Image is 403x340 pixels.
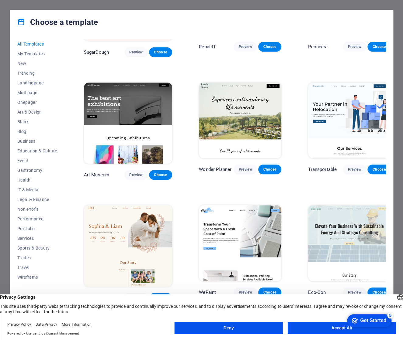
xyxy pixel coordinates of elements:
[17,117,57,127] button: Blank
[17,146,57,156] button: Education & Culture
[308,289,326,295] p: Eco-Con
[17,49,57,59] button: My Templates
[129,50,143,55] span: Preview
[348,167,361,172] span: Preview
[258,165,281,174] button: Choose
[367,287,391,297] button: Choose
[372,167,386,172] span: Choose
[17,187,57,192] span: IT & Media
[154,172,167,177] span: Choose
[129,172,143,177] span: Preview
[348,290,361,295] span: Preview
[17,88,57,97] button: Multipager
[17,216,57,221] span: Performance
[17,255,57,260] span: Trades
[17,119,57,124] span: Blank
[17,107,57,117] button: Art & Design
[308,44,328,50] p: Peoneera
[343,287,366,297] button: Preview
[17,275,57,280] span: Wireframe
[17,59,57,68] button: New
[17,51,57,56] span: My Templates
[124,293,148,303] button: Preview
[18,7,44,12] div: Get Started
[17,129,57,134] span: Blog
[17,158,57,163] span: Event
[149,170,172,180] button: Choose
[17,127,57,136] button: Blog
[17,42,57,46] span: All Templates
[17,195,57,204] button: Legal & Finance
[17,100,57,105] span: Onepager
[17,156,57,165] button: Event
[263,167,276,172] span: Choose
[84,172,109,178] p: Art Museum
[263,44,276,49] span: Choose
[17,226,57,231] span: Portfolio
[17,272,57,282] button: Wireframe
[234,165,257,174] button: Preview
[367,42,391,52] button: Choose
[308,83,391,158] img: Transportable
[199,44,216,50] p: RepairIT
[17,71,57,76] span: Trending
[17,207,57,212] span: Non-Profit
[45,1,51,7] div: 5
[17,148,57,153] span: Education & Culture
[367,165,391,174] button: Choose
[17,90,57,95] span: Multipager
[199,289,216,295] p: WePaint
[17,204,57,214] button: Non-Profit
[17,243,57,253] button: Sports & Beauty
[17,110,57,114] span: Art & Design
[258,42,281,52] button: Choose
[234,42,257,52] button: Preview
[5,3,49,16] div: Get Started 5 items remaining, 0% complete
[238,167,252,172] span: Preview
[17,68,57,78] button: Trending
[17,246,57,250] span: Sports & Beauty
[199,83,281,158] img: Wonder Planner
[308,205,391,281] img: Eco-Con
[372,290,386,295] span: Choose
[124,170,148,180] button: Preview
[17,61,57,66] span: New
[17,168,57,173] span: Gastronomy
[258,287,281,297] button: Choose
[17,175,57,185] button: Health
[17,165,57,175] button: Gastronomy
[17,214,57,224] button: Performance
[17,139,57,144] span: Business
[17,236,57,241] span: Services
[84,205,172,287] img: S&L
[17,263,57,272] button: Travel
[343,42,366,52] button: Preview
[154,50,167,55] span: Choose
[343,165,366,174] button: Preview
[17,224,57,233] button: Portfolio
[263,290,276,295] span: Choose
[84,49,109,55] p: SugarDough
[199,166,231,172] p: Wonder Planner
[149,293,172,303] button: Choose
[17,136,57,146] button: Business
[149,47,172,57] button: Choose
[308,166,337,172] p: Transportable
[372,44,386,49] span: Choose
[17,233,57,243] button: Services
[234,287,257,297] button: Preview
[17,197,57,202] span: Legal & Finance
[17,265,57,270] span: Travel
[84,83,172,164] img: Art Museum
[17,39,57,49] button: All Templates
[17,78,57,88] button: Landingpage
[17,97,57,107] button: Onepager
[17,80,57,85] span: Landingpage
[17,178,57,182] span: Health
[348,44,361,49] span: Preview
[238,290,252,295] span: Preview
[238,44,252,49] span: Preview
[199,205,281,281] img: WePaint
[17,185,57,195] button: IT & Media
[124,47,148,57] button: Preview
